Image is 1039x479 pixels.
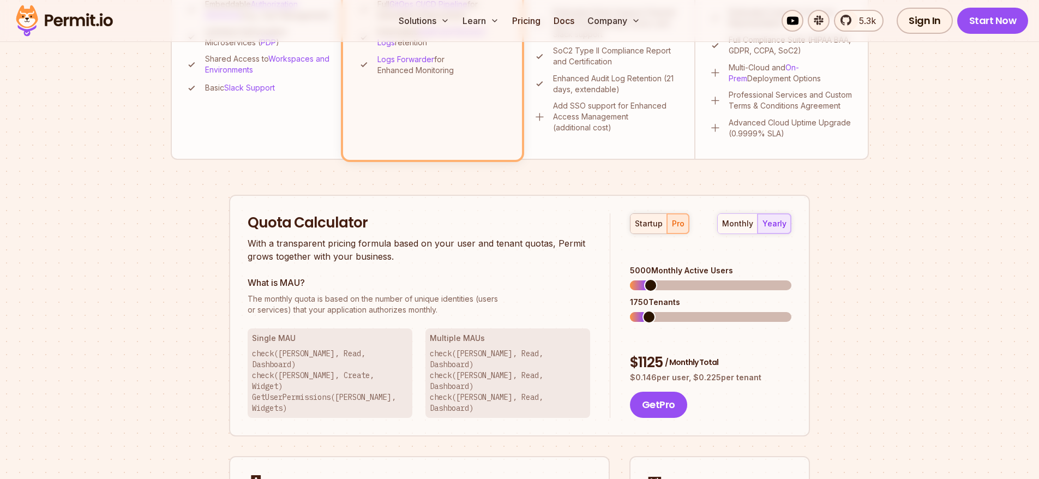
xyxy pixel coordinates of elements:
h3: Multiple MAUs [430,333,586,344]
a: Pricing [508,10,545,32]
p: Multi-Cloud and Deployment Options [729,62,855,84]
button: GetPro [630,392,687,418]
p: Add SSO support for Enhanced Access Management (additional cost) [553,100,681,133]
p: Professional Services and Custom Terms & Conditions Agreement [729,89,855,111]
p: Basic [205,82,275,93]
a: PDP [261,38,276,47]
span: The monthly quota is based on the number of unique identities (users [248,294,590,304]
a: Logs Forwarder [377,55,434,64]
img: Permit logo [11,2,118,39]
h3: Single MAU [252,333,408,344]
p: check([PERSON_NAME], Read, Dashboard) check([PERSON_NAME], Read, Dashboard) check([PERSON_NAME], ... [430,348,586,414]
p: Enhanced Audit Log Retention (21 days, extendable) [553,73,681,95]
p: Full Compliance Suite (HIPAA BAA, GDPR, CCPA, SoC2) [729,34,855,56]
a: 5.3k [834,10,884,32]
p: check([PERSON_NAME], Read, Dashboard) check([PERSON_NAME], Create, Widget) GetUserPermissions([PE... [252,348,408,414]
h2: Quota Calculator [248,213,590,233]
div: $ 1125 [630,353,791,373]
a: Docs [549,10,579,32]
p: Advanced Cloud Uptime Upgrade (0.9999% SLA) [729,117,855,139]
span: 5.3k [852,14,876,27]
p: With a transparent pricing formula based on your user and tenant quotas, Permit grows together wi... [248,237,590,263]
span: / Monthly Total [665,357,718,368]
div: 1750 Tenants [630,297,791,308]
a: Slack Support [224,83,275,92]
h3: What is MAU? [248,276,590,289]
p: Shared Access to [205,53,332,75]
p: SoC2 Type II Compliance Report and Certification [553,45,681,67]
p: or services) that your application authorizes monthly. [248,294,590,315]
a: Start Now [957,8,1029,34]
button: Learn [458,10,503,32]
div: startup [635,218,663,229]
a: On-Prem [729,63,799,83]
div: monthly [722,218,753,229]
div: 5000 Monthly Active Users [630,265,791,276]
button: Company [583,10,645,32]
a: Sign In [897,8,953,34]
p: for Enhanced Monitoring [377,54,508,76]
p: $ 0.146 per user, $ 0.225 per tenant [630,372,791,383]
button: Solutions [394,10,454,32]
